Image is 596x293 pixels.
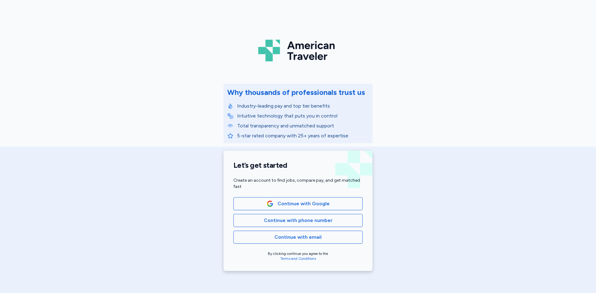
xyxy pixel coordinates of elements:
span: Continue with phone number [264,217,332,224]
p: Total transparency and unmatched support [237,122,369,130]
h1: Let’s get started [233,161,363,170]
p: Intuitive technology that puts you in control [237,112,369,120]
div: Create an account to find jobs, compare pay, and get matched fast [233,177,363,190]
p: 5-star rated company with 25+ years of expertise [237,132,369,140]
a: Terms and Conditions [280,256,316,261]
img: Google Logo [267,200,273,207]
button: Google LogoContinue with Google [233,197,363,210]
span: Continue with Google [278,200,330,207]
span: Continue with email [274,233,322,241]
button: Continue with email [233,231,363,244]
div: Why thousands of professionals trust us [227,87,365,97]
div: By clicking continue you agree to the [233,251,363,261]
p: Industry-leading pay and top tier benefits [237,102,369,110]
button: Continue with phone number [233,214,363,227]
img: Logo [258,37,338,64]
